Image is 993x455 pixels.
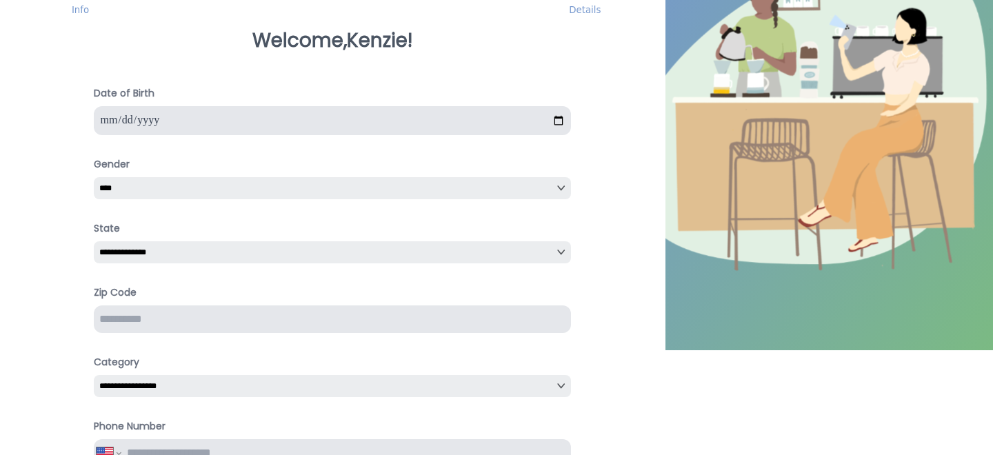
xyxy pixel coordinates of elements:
h4: Date of Birth [94,86,571,101]
h4: Phone Number [94,419,571,434]
h4: Zip Code [94,285,571,300]
h3: Welcome, Kenzie ! [66,28,599,53]
h4: State [94,221,571,236]
h4: Category [94,355,571,370]
h4: Gender [94,157,571,172]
